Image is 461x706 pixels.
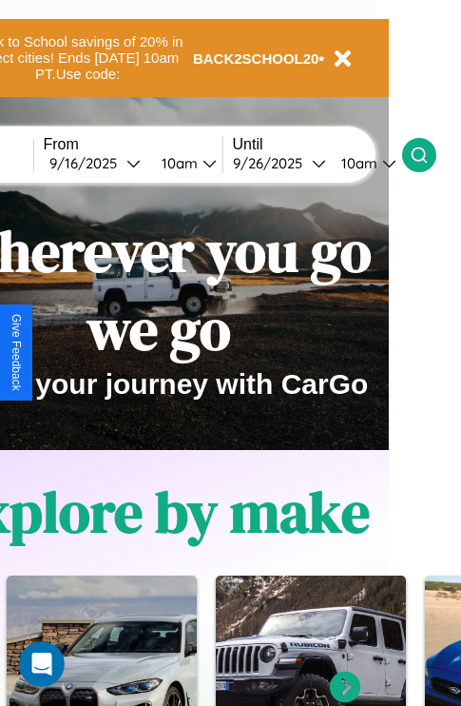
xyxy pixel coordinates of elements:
div: 10am [152,154,202,172]
div: 9 / 16 / 2025 [49,154,126,172]
button: 10am [146,153,222,173]
button: 9/16/2025 [44,153,146,173]
div: Give Feedback [10,314,23,391]
label: From [44,136,222,153]
button: 10am [326,153,402,173]
div: 10am [332,154,382,172]
div: 9 / 26 / 2025 [233,154,312,172]
b: BACK2SCHOOL20 [193,50,319,67]
iframe: Intercom live chat [19,641,65,687]
label: Until [233,136,402,153]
